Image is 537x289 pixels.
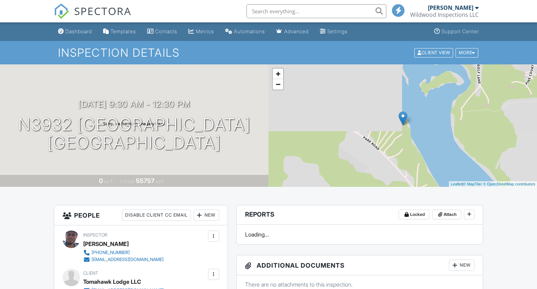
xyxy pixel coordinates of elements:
a: Templates [100,25,139,38]
div: Contacts [155,28,177,34]
span: SPECTORA [74,3,131,18]
a: [EMAIL_ADDRESS][DOMAIN_NAME] [83,256,164,263]
div: [PHONE_NUMBER] [92,250,130,255]
span: sq.ft. [156,179,164,184]
div: | [449,181,537,187]
a: Settings [317,25,350,38]
h3: [DATE] 9:30 am - 12:30 pm [78,99,190,109]
h3: People [54,205,228,225]
a: Metrics [186,25,217,38]
div: Templates [110,28,136,34]
div: Support Center [442,28,479,34]
div: More [456,48,478,57]
a: SPECTORA [54,9,131,24]
a: [PHONE_NUMBER] [83,249,164,256]
h1: N3932 [GEOGRAPHIC_DATA] [GEOGRAPHIC_DATA] [18,115,251,153]
div: Advanced [284,28,309,34]
div: [PERSON_NAME] [83,239,129,249]
div: New [194,210,219,221]
a: Advanced [273,25,312,38]
div: Metrics [196,28,214,34]
div: Client View [414,48,453,57]
a: Contacts [144,25,180,38]
div: Wildwood Inspections LLC [410,11,479,18]
span: Inspector [83,232,107,238]
span: sq. ft. [104,179,114,184]
h1: Inspection Details [58,47,479,59]
a: Support Center [431,25,482,38]
div: 55757 [136,177,155,184]
h3: Additional Documents [237,255,483,275]
a: Zoom out [273,79,283,90]
div: Dashboard [65,28,92,34]
div: Settings [327,28,348,34]
span: Client [83,270,98,276]
div: New [449,260,474,271]
input: Search everything... [246,4,386,18]
div: Automations [234,28,265,34]
span: Lot Size [120,179,135,184]
a: © OpenStreetMap contributors [483,182,535,186]
p: There are no attachments to this inspection. [245,281,475,288]
div: [PERSON_NAME] [428,4,473,11]
a: Automations (Basic) [222,25,268,38]
img: The Best Home Inspection Software - Spectora [54,3,69,19]
a: Client View [414,50,455,55]
div: 0 [99,177,103,184]
a: © MapTiler [463,182,482,186]
div: Tomahawk Lodge LLC [83,276,141,287]
a: Zoom in [273,69,283,79]
div: [EMAIL_ADDRESS][DOMAIN_NAME] [92,257,164,262]
a: Leaflet [451,182,462,186]
div: Disable Client CC Email [122,210,191,221]
a: Dashboard [55,25,95,38]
